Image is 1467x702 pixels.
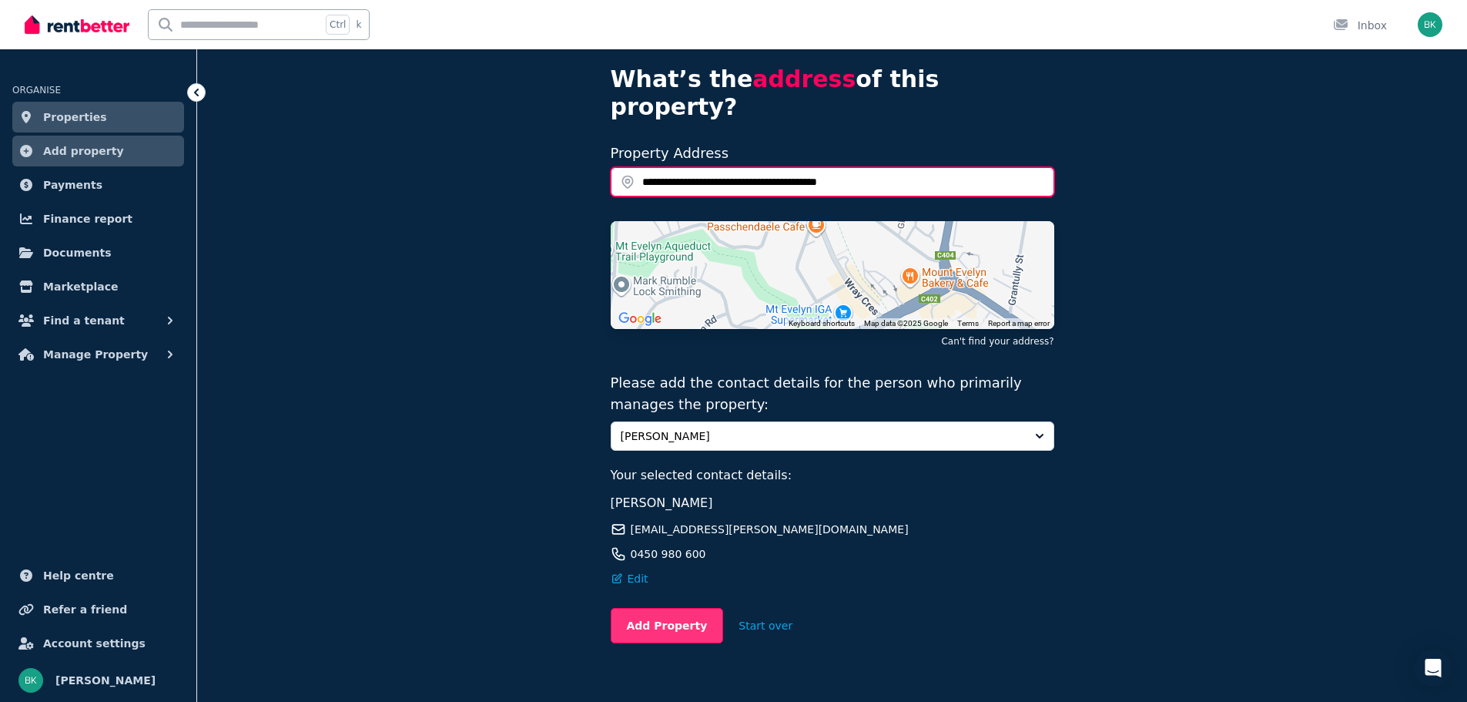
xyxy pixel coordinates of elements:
[12,136,184,166] a: Add property
[12,85,61,96] span: ORGANISE
[941,335,1053,348] button: Can't find your address?
[43,600,127,619] span: Refer a friend
[356,18,361,31] span: k
[611,65,1054,121] h4: What’s the of this property?
[988,319,1050,327] a: Report a map error
[43,277,118,296] span: Marketplace
[621,428,1023,444] span: [PERSON_NAME]
[43,142,124,160] span: Add property
[611,372,1054,415] p: Please add the contact details for the person who primarily manages the property:
[12,339,184,370] button: Manage Property
[326,15,350,35] span: Ctrl
[615,309,665,329] a: Open this area in Google Maps (opens a new window)
[12,594,184,625] a: Refer a friend
[43,210,132,228] span: Finance report
[611,466,1054,485] p: Your selected contact details:
[12,203,184,234] a: Finance report
[43,345,148,364] span: Manage Property
[631,546,706,562] span: 0450 980 600
[43,176,102,194] span: Payments
[12,560,184,591] a: Help centre
[43,311,125,330] span: Find a tenant
[611,571,648,586] button: Edit
[12,170,184,200] a: Payments
[628,571,648,586] span: Edit
[723,609,808,643] button: Start over
[43,108,107,126] span: Properties
[1333,18,1387,33] div: Inbox
[957,319,979,327] a: Terms
[12,237,184,268] a: Documents
[12,271,184,302] a: Marketplace
[43,244,112,262] span: Documents
[1418,12,1442,37] img: binay KUMAR
[752,65,856,92] span: address
[43,566,114,585] span: Help centre
[1415,650,1452,687] div: Open Intercom Messenger
[12,102,184,133] a: Properties
[631,522,909,537] span: [EMAIL_ADDRESS][PERSON_NAME][DOMAIN_NAME]
[12,305,184,336] button: Find a tenant
[43,634,146,653] span: Account settings
[611,608,724,643] button: Add Property
[611,495,713,510] span: [PERSON_NAME]
[789,318,855,329] button: Keyboard shortcuts
[25,13,129,36] img: RentBetter
[12,628,184,659] a: Account settings
[864,319,948,327] span: Map data ©2025 Google
[611,422,1054,451] button: [PERSON_NAME]
[18,668,43,693] img: binay KUMAR
[615,309,665,329] img: Google
[611,145,729,161] label: Property Address
[55,671,156,690] span: [PERSON_NAME]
